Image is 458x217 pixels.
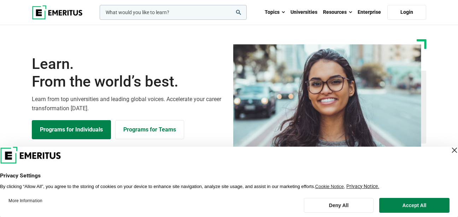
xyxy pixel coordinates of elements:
img: Learn from the world's best [233,44,421,155]
p: Learn from top universities and leading global voices. Accelerate your career transformation [DATE]. [32,95,225,113]
h1: Learn. [32,55,225,91]
a: Login [387,5,426,20]
span: From the world’s best. [32,73,225,90]
a: Explore Programs [32,120,111,139]
input: woocommerce-product-search-field-0 [100,5,247,20]
a: Explore for Business [115,120,184,139]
